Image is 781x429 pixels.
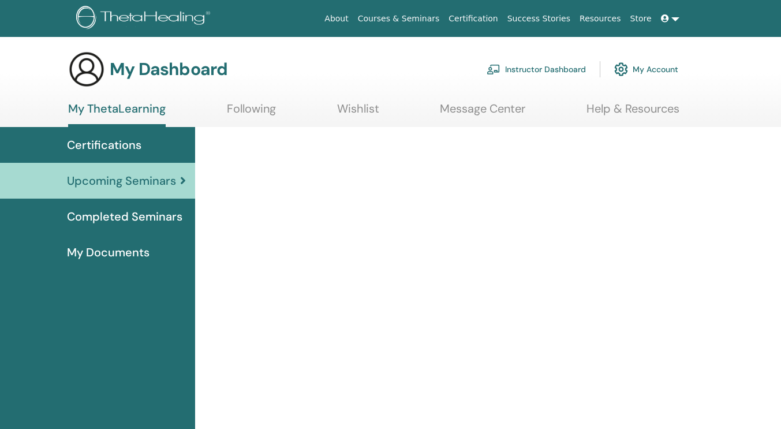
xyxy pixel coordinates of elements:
[76,6,214,32] img: logo.png
[614,59,628,79] img: cog.svg
[440,102,525,124] a: Message Center
[68,51,105,88] img: generic-user-icon.jpg
[444,8,502,29] a: Certification
[614,57,678,82] a: My Account
[320,8,353,29] a: About
[575,8,626,29] a: Resources
[67,208,182,225] span: Completed Seminars
[110,59,227,80] h3: My Dashboard
[487,64,500,74] img: chalkboard-teacher.svg
[67,172,176,189] span: Upcoming Seminars
[337,102,379,124] a: Wishlist
[68,102,166,127] a: My ThetaLearning
[503,8,575,29] a: Success Stories
[227,102,276,124] a: Following
[626,8,656,29] a: Store
[67,136,141,154] span: Certifications
[67,244,150,261] span: My Documents
[487,57,586,82] a: Instructor Dashboard
[353,8,444,29] a: Courses & Seminars
[586,102,679,124] a: Help & Resources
